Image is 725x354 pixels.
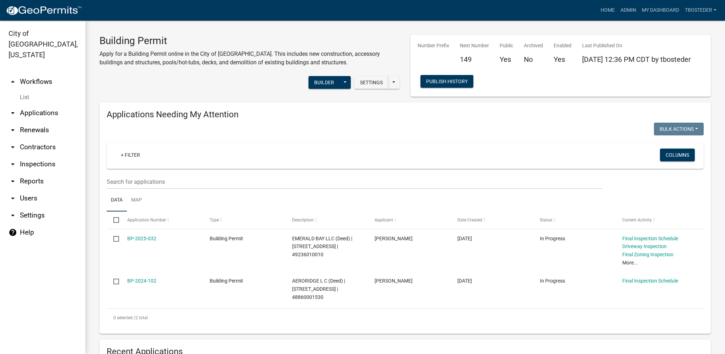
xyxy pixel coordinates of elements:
[100,35,400,47] h3: Building Permit
[107,211,120,229] datatable-header-cell: Select
[107,309,704,327] div: 2 total
[554,55,571,64] h5: Yes
[418,42,449,49] p: Number Prefix
[127,278,156,284] a: BP-2024-102
[107,109,704,120] h4: Applications Needing My Attention
[285,211,368,229] datatable-header-cell: Description
[9,143,17,151] i: arrow_drop_down
[622,252,673,257] a: Final Zoning Inspection
[9,228,17,237] i: help
[618,4,639,17] a: Admin
[450,211,533,229] datatable-header-cell: Date Created
[292,218,314,222] span: Description
[210,236,243,241] span: Building Permit
[368,211,450,229] datatable-header-cell: Applicant
[420,75,473,88] button: Publish History
[9,126,17,134] i: arrow_drop_down
[500,55,513,64] h5: Yes
[533,211,616,229] datatable-header-cell: Status
[540,218,552,222] span: Status
[598,4,618,17] a: Home
[554,42,571,49] p: Enabled
[524,55,543,64] h5: No
[292,278,345,300] span: AERORIDGE L C (Deed) | 1009 S JEFFERSON WAY | 48860001530
[582,42,691,49] p: Last Published On
[9,211,17,220] i: arrow_drop_down
[660,149,695,161] button: Columns
[375,278,413,284] span: tyler
[203,211,285,229] datatable-header-cell: Type
[420,79,473,85] wm-modal-confirm: Workflow Publish History
[622,260,638,265] a: More...
[460,55,489,64] h5: 149
[654,123,704,135] button: Bulk Actions
[115,149,146,161] a: + Filter
[540,278,565,284] span: In Progress
[622,278,678,284] a: Final Inspection Schedule
[622,218,652,222] span: Current Activity
[100,50,400,67] p: Apply for a Building Permit online in the City of [GEOGRAPHIC_DATA]. This includes new constructi...
[107,189,127,212] a: Data
[622,236,678,241] a: Final Inspection Schedule
[127,218,166,222] span: Application Number
[210,278,243,284] span: Building Permit
[460,42,489,49] p: Next Number
[457,236,472,241] span: 01/14/2025
[639,4,682,17] a: My Dashboard
[9,160,17,168] i: arrow_drop_down
[9,194,17,203] i: arrow_drop_down
[308,76,340,89] button: Builder
[540,236,565,241] span: In Progress
[375,236,413,241] span: Angie Steigerwald
[375,218,393,222] span: Applicant
[524,42,543,49] p: Archived
[9,177,17,186] i: arrow_drop_down
[500,42,513,49] p: Public
[582,55,691,64] span: [DATE] 12:36 PM CDT by tbosteder
[622,243,667,249] a: Driveway Inspection
[127,236,156,241] a: BP-2025-032
[113,315,135,320] span: 0 selected /
[210,218,219,222] span: Type
[457,218,482,222] span: Date Created
[354,76,388,89] button: Settings
[616,211,698,229] datatable-header-cell: Current Activity
[127,189,146,212] a: Map
[9,77,17,86] i: arrow_drop_up
[457,278,472,284] span: 07/31/2024
[120,211,203,229] datatable-header-cell: Application Number
[292,236,352,258] span: EMERALD BAY LLC (Deed) | 2103 N JEFFERSON WAY | 49236010010
[682,4,719,17] a: tbosteder
[9,109,17,117] i: arrow_drop_down
[107,175,602,189] input: Search for applications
